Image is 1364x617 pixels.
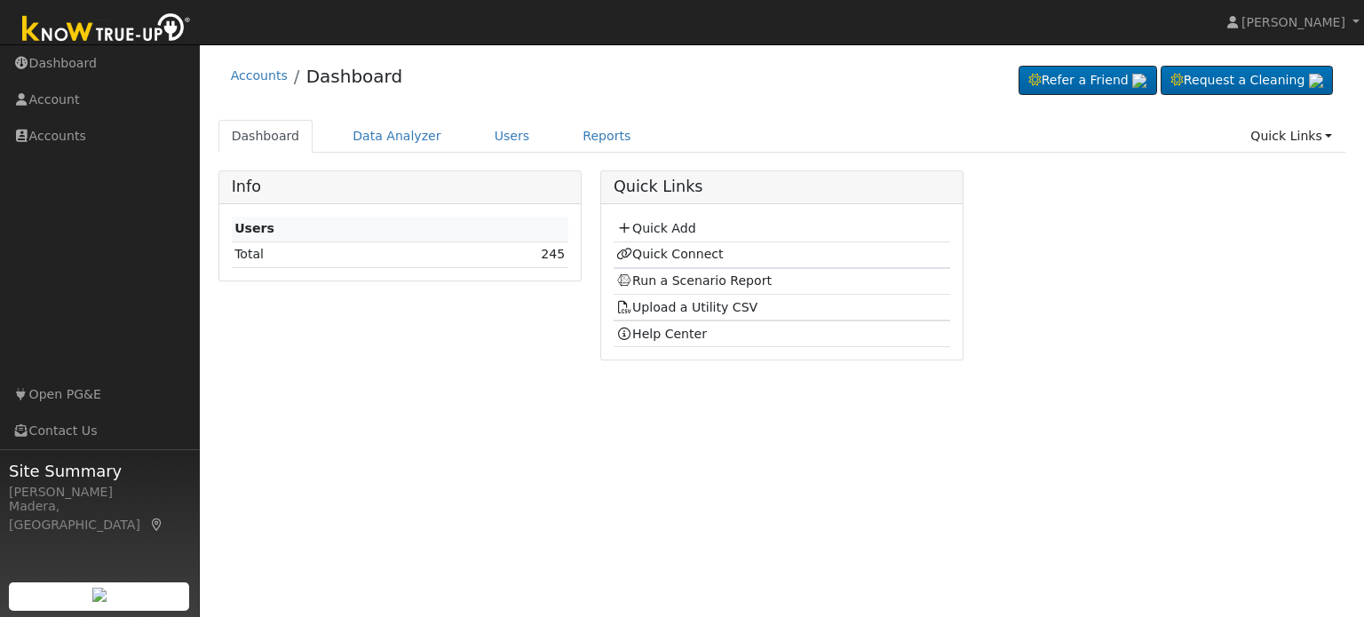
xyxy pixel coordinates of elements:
a: Refer a Friend [1019,66,1157,96]
a: Dashboard [218,120,313,153]
div: [PERSON_NAME] [9,483,190,502]
a: Request a Cleaning [1161,66,1333,96]
img: retrieve [92,588,107,602]
img: retrieve [1132,74,1146,88]
span: Site Summary [9,459,190,483]
img: Know True-Up [13,10,200,50]
a: Dashboard [306,66,403,87]
a: Accounts [231,68,288,83]
span: [PERSON_NAME] [1241,15,1345,29]
img: retrieve [1309,74,1323,88]
a: Data Analyzer [339,120,455,153]
a: Users [481,120,543,153]
a: Quick Links [1237,120,1345,153]
a: Map [149,518,165,532]
a: Reports [569,120,644,153]
div: Madera, [GEOGRAPHIC_DATA] [9,497,190,534]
